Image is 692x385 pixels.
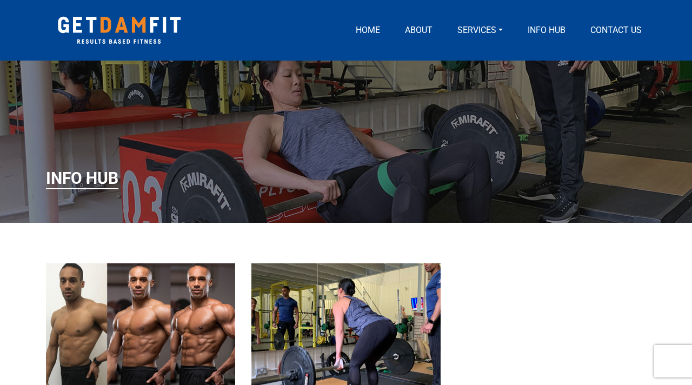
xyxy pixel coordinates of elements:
a: Services [453,24,507,37]
a: Contact us [586,24,646,37]
h4: Info Hub [46,169,118,189]
a: Info Hub [523,24,570,37]
a: Home [351,24,384,37]
a: About [401,24,437,37]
